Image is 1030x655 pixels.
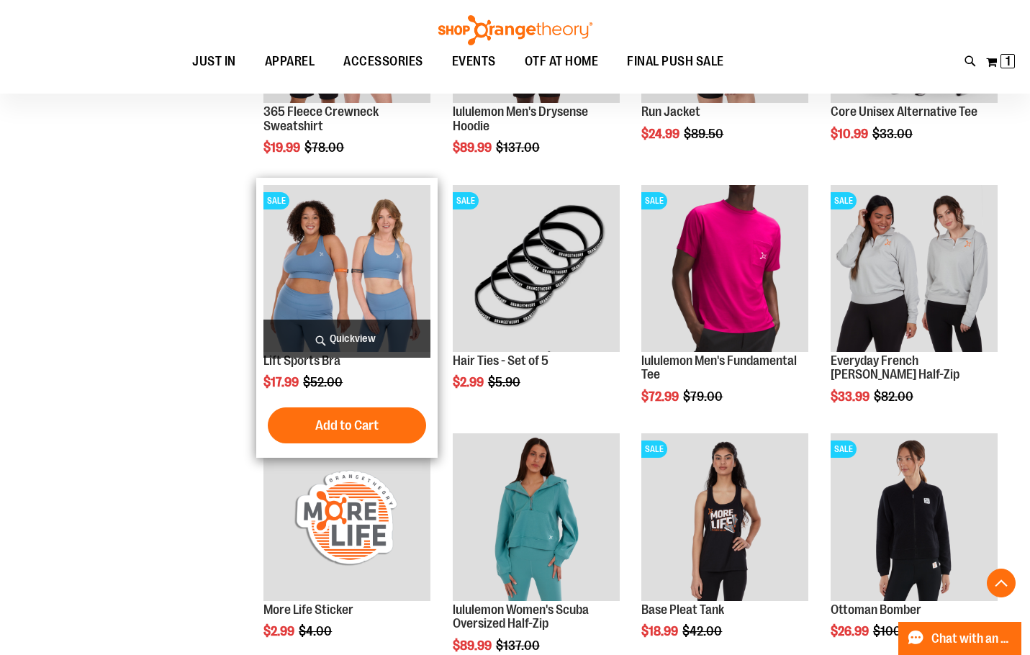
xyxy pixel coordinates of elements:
[831,441,857,458] span: SALE
[453,638,494,653] span: $89.99
[496,638,542,653] span: $137.00
[496,140,542,155] span: $137.00
[263,433,430,602] a: Product image for More Life StickerSALE
[446,178,627,427] div: product
[641,624,680,638] span: $18.99
[452,45,496,78] span: EVENTS
[684,127,726,141] span: $89.50
[268,407,426,443] button: Add to Cart
[265,45,315,78] span: APPAREL
[263,185,430,354] a: Main of 2024 Covention Lift Sports BraSALE
[831,185,998,352] img: Product image for Everyday French Terry 1/2 Zip
[831,192,857,209] span: SALE
[641,433,808,602] a: Product image for Base Pleat TankSALE
[874,389,916,404] span: $82.00
[250,45,330,78] a: APPAREL
[1006,54,1011,68] span: 1
[898,622,1022,655] button: Chat with an Expert
[641,192,667,209] span: SALE
[304,140,346,155] span: $78.00
[192,45,236,78] span: JUST IN
[831,353,959,382] a: Everyday French [PERSON_NAME] Half-Zip
[263,375,301,389] span: $17.99
[831,185,998,354] a: Product image for Everyday French Terry 1/2 ZipSALE
[831,433,998,602] a: Product image for Ottoman BomberSALE
[641,602,724,617] a: Base Pleat Tank
[683,389,725,404] span: $79.00
[263,624,297,638] span: $2.99
[453,104,588,133] a: lululemon Men's Drysense Hoodie
[831,624,871,638] span: $26.99
[510,45,613,78] a: OTF AT HOME
[831,104,977,119] a: Core Unisex Alternative Tee
[343,45,423,78] span: ACCESSORIES
[178,45,250,78] a: JUST IN
[263,185,430,352] img: Main of 2024 Covention Lift Sports Bra
[525,45,599,78] span: OTF AT HOME
[641,433,808,600] img: Product image for Base Pleat Tank
[823,178,1005,441] div: product
[872,127,915,141] span: $33.00
[453,433,620,602] a: Product image for lululemon Womens Scuba Oversized Half Zip
[641,389,681,404] span: $72.99
[263,602,353,617] a: More Life Sticker
[263,353,340,368] a: Lift Sports Bra
[299,624,334,638] span: $4.00
[831,433,998,600] img: Product image for Ottoman Bomber
[641,353,797,382] a: lululemon Men's Fundamental Tee
[453,140,494,155] span: $89.99
[263,192,289,209] span: SALE
[453,602,589,631] a: lululemon Women's Scuba Oversized Half-Zip
[682,624,724,638] span: $42.00
[453,375,486,389] span: $2.99
[453,185,620,352] img: Hair Ties - Set of 5
[436,15,595,45] img: Shop Orangetheory
[831,127,870,141] span: $10.99
[634,178,816,441] div: product
[263,433,430,600] img: Product image for More Life Sticker
[873,624,922,638] span: $100.00
[453,185,620,354] a: Hair Ties - Set of 5SALE
[263,320,430,358] a: Quickview
[831,602,921,617] a: Ottoman Bomber
[329,45,438,78] a: ACCESSORIES
[453,433,620,600] img: Product image for lululemon Womens Scuba Oversized Half Zip
[613,45,738,78] a: FINAL PUSH SALE
[831,389,872,404] span: $33.99
[438,45,510,78] a: EVENTS
[641,104,700,119] a: Run Jacket
[641,185,808,352] img: OTF lululemon Mens The Fundamental T Wild Berry
[263,104,379,133] a: 365 Fleece Crewneck Sweatshirt
[641,185,808,354] a: OTF lululemon Mens The Fundamental T Wild BerrySALE
[263,140,302,155] span: $19.99
[488,375,523,389] span: $5.90
[627,45,724,78] span: FINAL PUSH SALE
[641,127,682,141] span: $24.99
[641,441,667,458] span: SALE
[987,569,1016,597] button: Back To Top
[256,178,438,458] div: product
[931,632,1013,646] span: Chat with an Expert
[453,353,548,368] a: Hair Ties - Set of 5
[303,375,345,389] span: $52.00
[453,192,479,209] span: SALE
[315,417,379,433] span: Add to Cart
